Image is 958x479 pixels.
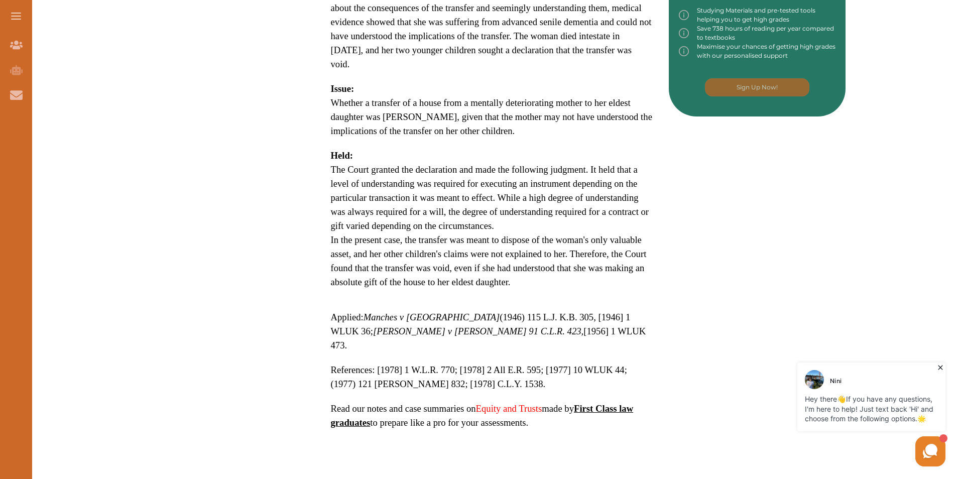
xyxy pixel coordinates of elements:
[717,360,948,469] iframe: HelpCrunch
[364,312,500,322] em: Manches v [GEOGRAPHIC_DATA]
[679,42,689,60] img: info-img
[331,97,652,136] span: Whether a transfer of a house from a mentally deteriorating mother to her eldest daughter was [PE...
[681,157,872,180] iframe: Reviews Badge Ribbon Widget
[476,403,542,414] a: Equity and Trusts
[331,150,353,161] strong: Held:
[679,42,836,60] div: Maximise your chances of getting high grades with our personalised support
[331,365,627,389] span: References: [1978] 1 W.L.R. 770; [1978] 2 All E.R. 595; [1977] 10 WLUK 44; (1977) 121 [PERSON_NAM...
[679,24,836,42] div: Save 738 hours of reading per year compared to textbooks
[705,78,809,96] button: [object Object]
[737,83,778,92] p: Sign Up Now!
[679,24,689,42] img: info-img
[331,403,476,414] span: Read our notes and case summaries on
[373,326,583,336] em: [PERSON_NAME] v [PERSON_NAME] 91 C.L.R. 423,
[679,6,836,24] div: Studying Materials and pre-tested tools helping you to get high grades
[331,164,649,231] span: The Court granted the declaration and made the following judgment. It held that a level of unders...
[331,312,646,350] span: Applied: (1946) 115 L.J. K.B. 305, [1946] 1 WLUK 36; [1956] 1 WLUK 473.
[679,6,689,24] img: info-img
[331,83,354,94] strong: Issue:
[331,234,647,287] span: In the present case, the transfer was meant to dispose of the woman's only valuable asset, and he...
